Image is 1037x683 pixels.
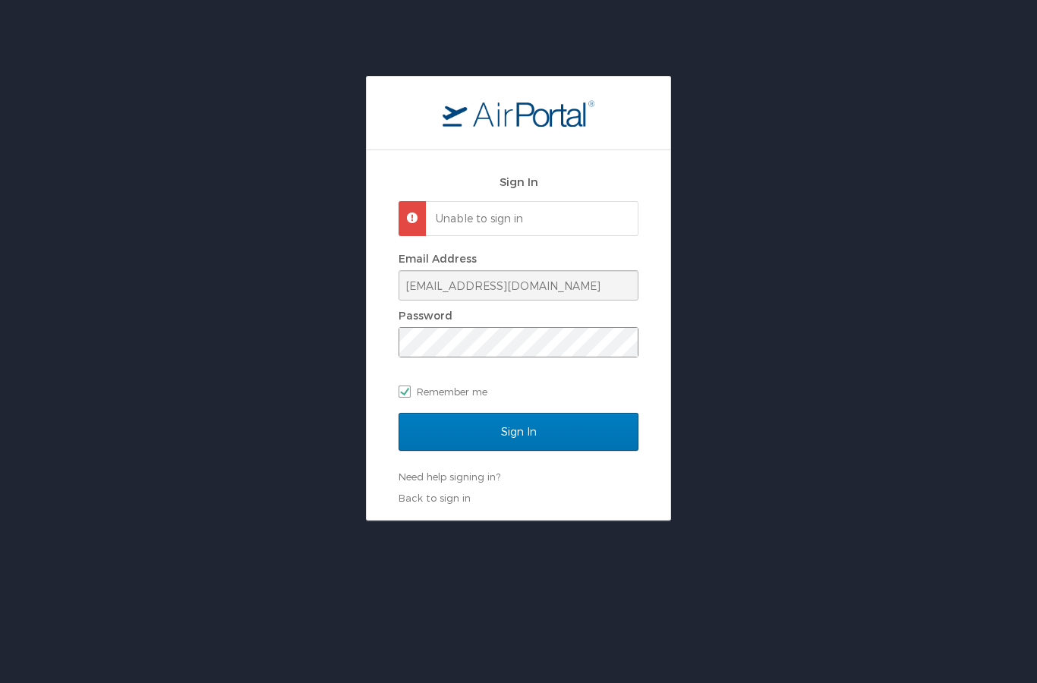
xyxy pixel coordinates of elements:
img: logo [443,99,594,127]
label: Email Address [399,252,477,265]
a: Back to sign in [399,492,471,504]
p: Unable to sign in [436,211,624,226]
label: Password [399,309,452,322]
input: Sign In [399,413,638,451]
label: Remember me [399,380,638,403]
h2: Sign In [399,173,638,190]
a: Need help signing in? [399,471,500,483]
